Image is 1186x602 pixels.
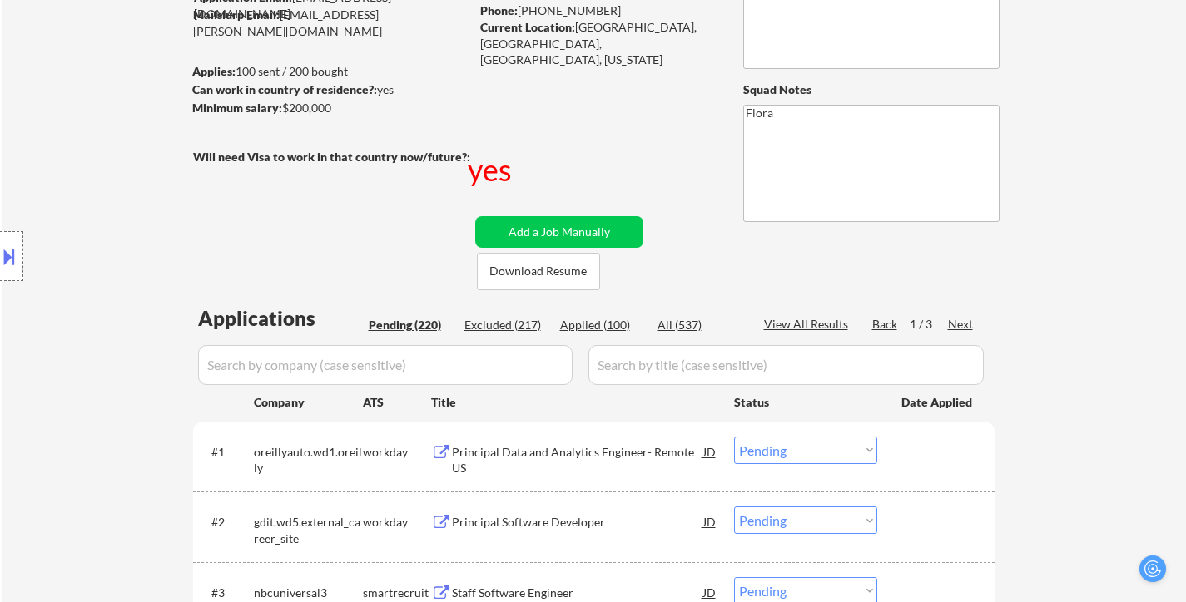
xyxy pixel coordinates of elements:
strong: Can work in country of residence?: [192,82,377,96]
div: Squad Notes [743,81,1000,98]
div: JD [702,437,718,466]
div: Status [734,387,877,417]
div: All (537) [658,317,741,333]
div: Date Applied [901,394,975,411]
input: Search by company (case sensitive) [198,345,573,385]
div: yes [192,81,464,98]
strong: Minimum salary: [192,101,282,115]
div: nbcuniversal3 [254,585,363,601]
button: Download Resume [477,253,600,290]
div: #3 [211,585,241,601]
div: Next [948,316,975,333]
div: Principal Data and Analytics Engineer- Remote US [452,444,703,476]
strong: Current Location: [480,20,575,34]
strong: Applies: [192,64,236,78]
div: ATS [363,394,431,411]
div: [PHONE_NUMBER] [480,2,716,19]
strong: Mailslurp Email: [193,7,280,22]
div: #2 [211,514,241,530]
div: 1 / 3 [910,316,948,333]
div: oreillyauto.wd1.oreilly [254,444,363,476]
strong: Will need Visa to work in that country now/future?: [193,150,470,164]
div: Applied (100) [560,317,643,333]
div: Back [872,316,899,333]
div: #1 [211,444,241,461]
input: Search by title (case sensitive) [588,345,984,385]
strong: Phone: [480,3,518,17]
div: 100 sent / 200 bought [192,63,469,80]
div: yes [468,149,515,190]
div: Excluded (217) [464,317,548,333]
div: gdit.wd5.external_career_site [254,514,363,546]
div: workday [363,514,431,530]
div: JD [702,506,718,536]
div: Title [431,394,718,411]
div: Principal Software Developer [452,514,703,530]
div: Company [254,394,363,411]
div: [GEOGRAPHIC_DATA], [GEOGRAPHIC_DATA], [GEOGRAPHIC_DATA], [US_STATE] [480,19,716,68]
div: $200,000 [192,100,469,116]
div: Pending (220) [369,317,452,333]
div: [EMAIL_ADDRESS][PERSON_NAME][DOMAIN_NAME] [193,7,469,39]
button: Add a Job Manually [475,216,643,248]
div: Staff Software Engineer [452,585,703,601]
div: View All Results [764,316,853,333]
div: workday [363,444,431,461]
